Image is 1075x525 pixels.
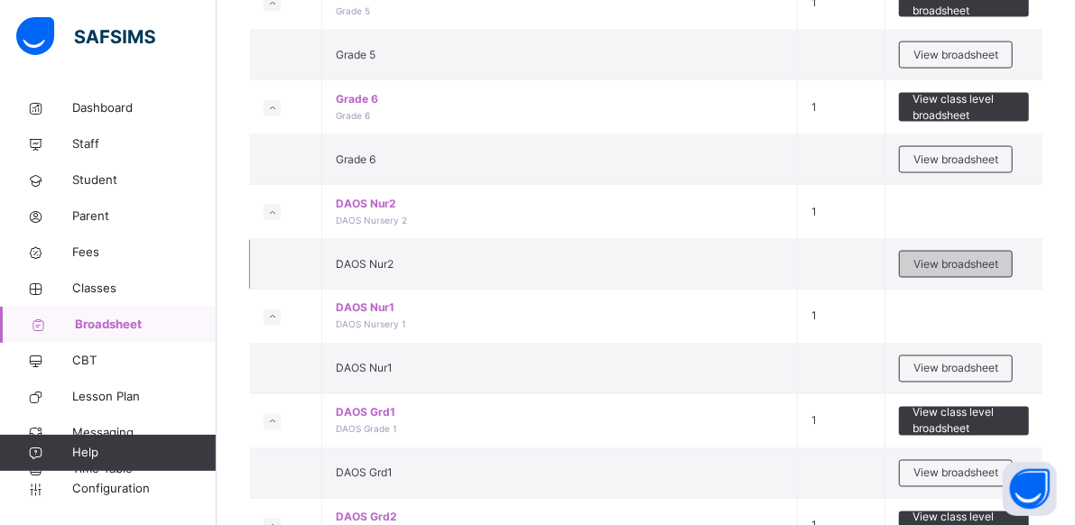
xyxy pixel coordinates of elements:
span: Help [72,444,216,462]
span: DAOS Nursery 1 [336,319,406,330]
span: 1 [811,100,817,114]
a: View class level broadsheet [899,408,1029,421]
a: View broadsheet [899,356,1013,370]
span: View broadsheet [913,152,998,168]
a: View broadsheet [899,252,1013,265]
span: Grade 5 [336,48,375,61]
img: safsims [16,17,155,55]
span: 1 [811,205,817,218]
span: Staff [72,135,217,153]
span: DAOS Nur1 [336,300,783,317]
span: View class level broadsheet [913,91,1015,124]
span: DAOS Nur2 [336,257,394,271]
a: View broadsheet [899,461,1013,474]
span: CBT [72,352,217,370]
a: View broadsheet [899,42,1013,56]
span: Grade 6 [336,110,370,121]
span: Dashboard [72,99,217,117]
span: 1 [811,414,817,428]
span: View broadsheet [913,47,998,63]
span: Lesson Plan [72,388,217,406]
span: Configuration [72,480,216,498]
span: 1 [811,309,817,323]
span: DAOS Nur1 [336,362,393,375]
span: Grade 6 [336,152,375,166]
span: Student [72,171,217,189]
span: View broadsheet [913,361,998,377]
a: View class level broadsheet [899,94,1029,107]
span: DAOS Grd1 [336,466,393,480]
span: Grade 5 [336,5,370,16]
span: DAOS Nur2 [336,196,783,212]
span: DAOS Grade 1 [336,424,397,435]
span: Fees [72,244,217,262]
span: DAOS Nursery 2 [336,215,407,226]
span: DAOS Grd1 [336,405,783,421]
span: Classes [72,280,217,298]
span: View class level broadsheet [913,405,1015,437]
button: Open asap [1003,462,1057,516]
span: View broadsheet [913,256,998,272]
a: View broadsheet [899,147,1013,161]
span: View broadsheet [913,465,998,482]
span: Parent [72,207,217,226]
span: Broadsheet [75,316,217,334]
span: Grade 6 [336,91,783,107]
span: Messaging [72,424,217,442]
